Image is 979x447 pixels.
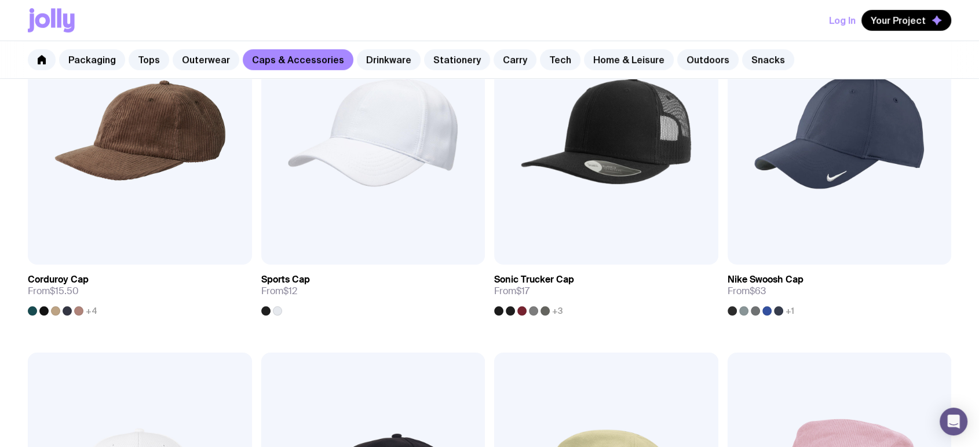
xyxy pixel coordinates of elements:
a: Snacks [742,49,794,70]
a: Tech [540,49,580,70]
span: From [261,285,297,297]
a: Outdoors [677,49,739,70]
a: Stationery [424,49,490,70]
a: Drinkware [357,49,421,70]
span: +1 [786,306,794,316]
a: Sonic Trucker CapFrom$17+3 [494,265,718,316]
span: $12 [283,285,297,297]
a: Tops [129,49,169,70]
a: Caps & Accessories [243,49,353,70]
a: Packaging [59,49,125,70]
a: Sports CapFrom$12 [261,265,485,316]
span: Your Project [871,14,926,26]
span: $17 [516,285,529,297]
a: Home & Leisure [584,49,674,70]
span: $63 [750,285,766,297]
span: +4 [86,306,97,316]
span: +3 [552,306,563,316]
span: From [728,285,766,297]
button: Log In [829,10,856,31]
a: Nike Swoosh CapFrom$63+1 [728,265,952,316]
div: Open Intercom Messenger [940,408,967,435]
h3: Corduroy Cap [28,274,89,285]
h3: Sports Cap [261,274,310,285]
span: From [28,285,79,297]
span: From [494,285,529,297]
a: Outerwear [173,49,239,70]
button: Your Project [861,10,951,31]
a: Corduroy CapFrom$15.50+4 [28,265,252,316]
span: $15.50 [50,285,79,297]
h3: Nike Swoosh Cap [728,274,803,285]
h3: Sonic Trucker Cap [494,274,574,285]
a: Carry [494,49,536,70]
